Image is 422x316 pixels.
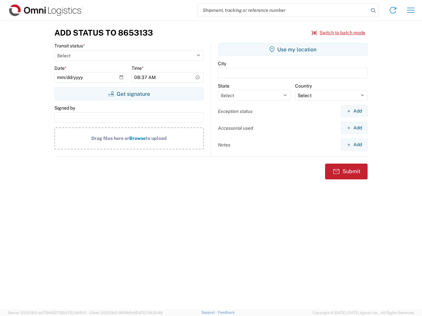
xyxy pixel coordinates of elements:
[135,311,163,315] span: [DATE] 09:32:48
[218,61,226,66] label: City
[54,65,67,71] label: Date
[218,310,235,314] a: Feedback
[313,310,414,316] span: Copyright © [DATE]-[DATE] Agistix Inc., All Rights Reserved
[198,4,369,16] input: Shipment, tracking or reference number
[325,164,368,179] button: Submit
[8,311,86,315] span: Server: 2025.18.0-dd719145275
[54,28,153,38] h3: Add Status to 8653133
[54,105,75,111] label: Signed by
[201,310,218,314] a: Support
[91,136,129,141] span: Drag files here or
[218,108,253,114] label: Exception status
[218,83,229,89] label: State
[62,311,86,315] span: [DATE] 09:51:11
[295,83,312,89] label: Country
[218,142,230,148] label: Notes
[146,136,167,141] span: to upload
[54,87,204,100] button: Get signature
[89,311,163,315] span: Client: 2025.18.0-9839db4
[218,43,368,56] button: Use my location
[129,136,146,141] span: Browse
[132,65,144,71] label: Time
[218,125,253,131] label: Accessorial used
[341,122,368,134] button: Add
[54,43,85,49] label: Transit status
[312,27,365,38] button: Switch to batch mode
[341,105,368,117] button: Add
[341,139,368,151] button: Add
